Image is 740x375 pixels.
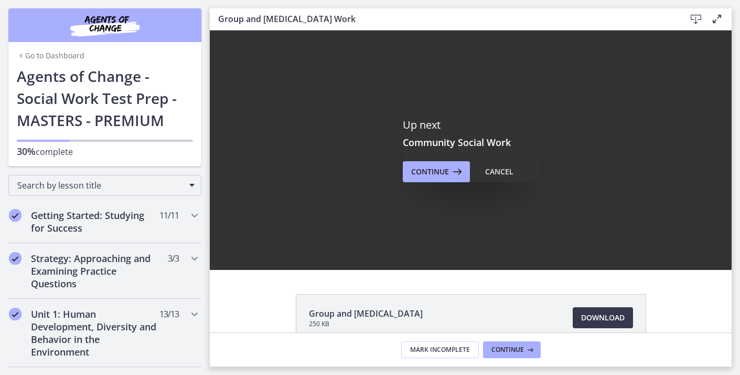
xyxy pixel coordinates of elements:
[411,165,449,178] span: Continue
[410,346,470,354] span: Mark Incomplete
[17,65,193,131] h1: Agents of Change - Social Work Test Prep - MASTERS - PREMIUM
[9,252,22,265] i: Completed
[581,311,625,324] span: Download
[403,118,539,132] p: Up next
[31,308,159,358] h2: Unit 1: Human Development, Diversity and Behavior in the Environment
[573,307,633,328] a: Download
[401,341,479,358] button: Mark Incomplete
[17,145,193,158] p: complete
[483,341,541,358] button: Continue
[159,209,179,222] span: 11 / 11
[168,252,179,265] span: 3 / 3
[17,180,184,191] span: Search by lesson title
[31,252,159,290] h2: Strategy: Approaching and Examining Practice Questions
[403,161,470,182] button: Continue
[9,308,22,320] i: Completed
[485,165,513,178] div: Cancel
[309,320,423,328] span: 250 KB
[31,209,159,234] h2: Getting Started: Studying for Success
[477,161,522,182] button: Cancel
[159,308,179,320] span: 13 / 13
[491,346,524,354] span: Continue
[403,136,539,149] h3: Community Social Work
[42,13,168,38] img: Agents of Change
[17,50,84,61] a: Go to Dashboard
[309,307,423,320] span: Group and [MEDICAL_DATA]
[8,175,201,196] div: Search by lesson title
[218,13,669,25] h3: Group and [MEDICAL_DATA] Work
[9,209,22,222] i: Completed
[17,145,36,158] span: 30%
